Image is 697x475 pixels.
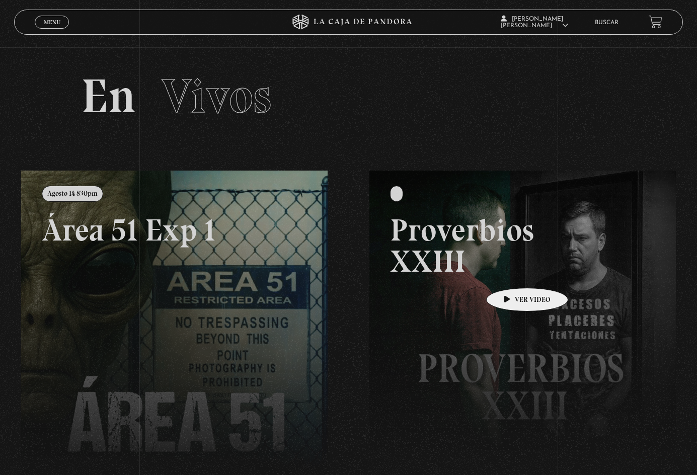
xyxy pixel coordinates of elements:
span: Menu [44,19,60,25]
span: [PERSON_NAME] [PERSON_NAME] [501,16,568,29]
h2: En [81,72,616,120]
a: View your shopping cart [649,15,662,29]
a: Buscar [595,20,618,26]
span: Cerrar [40,28,64,35]
span: Vivos [162,67,271,125]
